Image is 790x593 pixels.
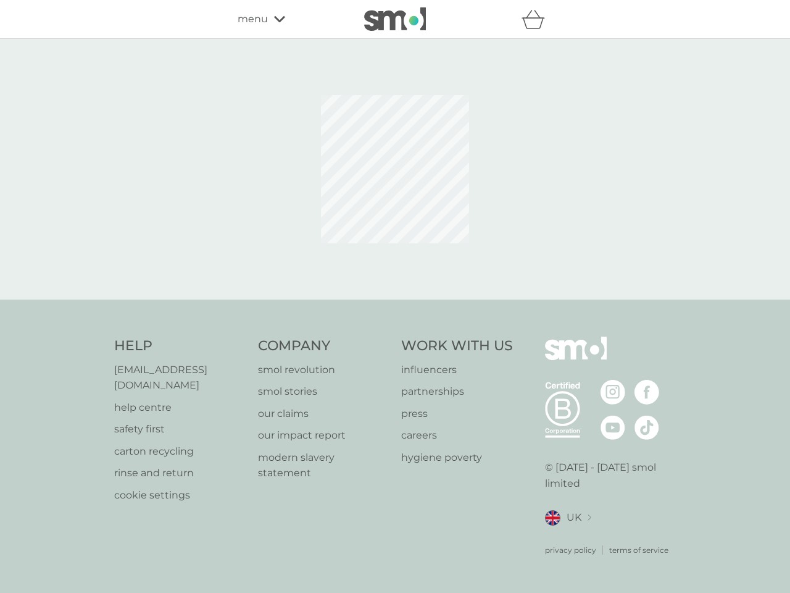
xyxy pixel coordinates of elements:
a: privacy policy [545,544,596,556]
a: our claims [258,406,389,422]
a: partnerships [401,384,513,400]
a: press [401,406,513,422]
p: © [DATE] - [DATE] smol limited [545,460,676,491]
a: smol revolution [258,362,389,378]
a: [EMAIL_ADDRESS][DOMAIN_NAME] [114,362,246,393]
a: influencers [401,362,513,378]
a: terms of service [609,544,668,556]
img: smol [545,337,607,379]
img: UK flag [545,510,560,526]
a: hygiene poverty [401,450,513,466]
a: our impact report [258,427,389,444]
a: safety first [114,421,246,437]
img: visit the smol Facebook page [634,380,659,405]
a: help centre [114,400,246,416]
a: rinse and return [114,465,246,481]
span: UK [567,510,581,526]
div: basket [522,7,552,32]
img: select a new location [588,515,591,521]
a: cookie settings [114,487,246,503]
a: carton recycling [114,444,246,460]
img: visit the smol Youtube page [601,415,625,440]
img: visit the smol Instagram page [601,380,625,405]
a: modern slavery statement [258,450,389,481]
img: visit the smol Tiktok page [634,415,659,440]
h4: Help [114,337,246,356]
h4: Work With Us [401,337,513,356]
a: careers [401,427,513,444]
h4: Company [258,337,389,356]
img: smol [364,7,426,31]
span: menu [238,11,268,27]
a: smol stories [258,384,389,400]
